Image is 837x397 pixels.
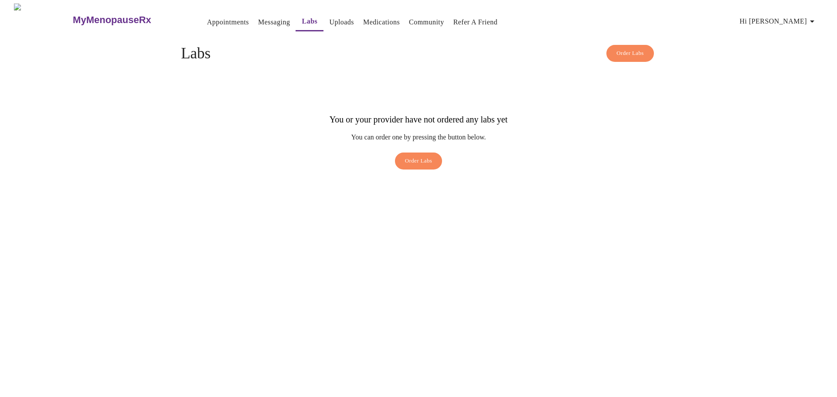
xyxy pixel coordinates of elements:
[296,13,323,31] button: Labs
[258,16,290,28] a: Messaging
[14,3,72,36] img: MyMenopauseRx Logo
[606,45,654,62] button: Order Labs
[405,156,432,166] span: Order Labs
[330,115,507,125] h3: You or your provider have not ordered any labs yet
[329,16,354,28] a: Uploads
[450,14,501,31] button: Refer a Friend
[302,15,318,27] a: Labs
[181,45,656,62] h4: Labs
[330,133,507,141] p: You can order one by pressing the button below.
[453,16,498,28] a: Refer a Friend
[395,153,442,170] button: Order Labs
[363,16,400,28] a: Medications
[326,14,357,31] button: Uploads
[255,14,293,31] button: Messaging
[740,15,817,27] span: Hi [PERSON_NAME]
[204,14,252,31] button: Appointments
[393,153,445,174] a: Order Labs
[736,13,821,30] button: Hi [PERSON_NAME]
[73,14,151,26] h3: MyMenopauseRx
[207,16,249,28] a: Appointments
[409,16,444,28] a: Community
[72,5,186,35] a: MyMenopauseRx
[405,14,448,31] button: Community
[360,14,403,31] button: Medications
[616,48,644,58] span: Order Labs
